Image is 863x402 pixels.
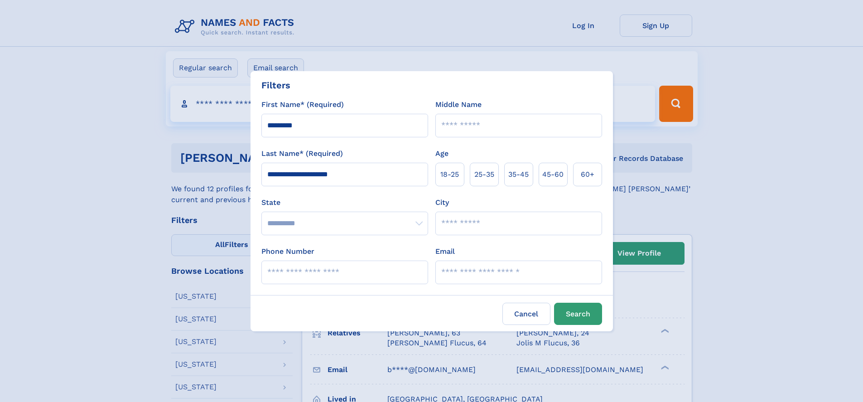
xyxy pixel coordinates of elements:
[261,99,344,110] label: First Name* (Required)
[440,169,459,180] span: 18‑25
[502,303,550,325] label: Cancel
[581,169,594,180] span: 60+
[261,197,428,208] label: State
[542,169,564,180] span: 45‑60
[508,169,529,180] span: 35‑45
[435,148,448,159] label: Age
[554,303,602,325] button: Search
[435,99,482,110] label: Middle Name
[261,78,290,92] div: Filters
[435,197,449,208] label: City
[261,148,343,159] label: Last Name* (Required)
[474,169,494,180] span: 25‑35
[435,246,455,257] label: Email
[261,246,314,257] label: Phone Number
